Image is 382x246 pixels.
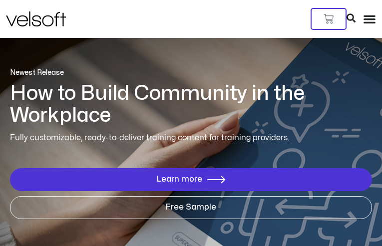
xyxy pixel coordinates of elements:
[166,203,216,212] span: Free Sample
[10,83,372,127] h1: How to Build Community in the Workplace
[10,68,372,78] p: Newest Release
[363,12,376,25] div: Menu Toggle
[157,175,202,184] span: Learn more
[10,168,372,191] a: Learn more
[10,196,372,219] a: Free Sample
[6,11,66,26] img: Velsoft Training Materials
[10,132,372,144] p: Fully customizable, ready-to-deliver training content for training providers.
